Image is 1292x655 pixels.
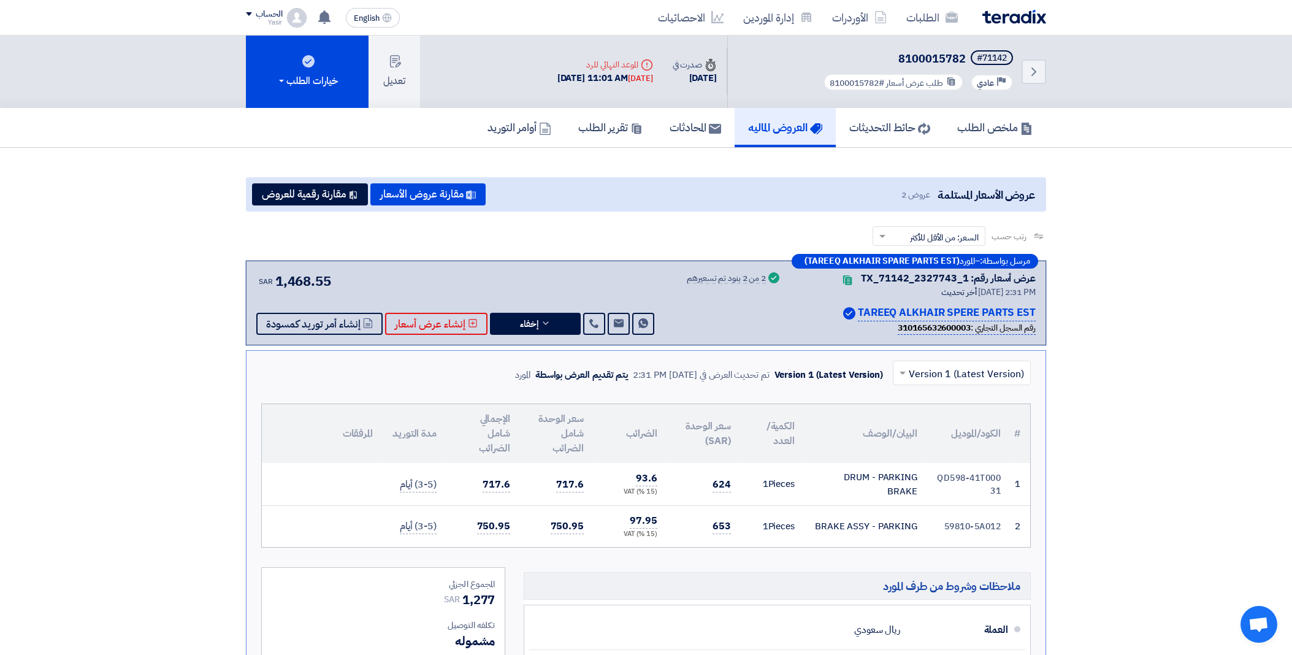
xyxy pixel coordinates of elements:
span: 717.6 [483,477,510,492]
th: مدة التوريد [383,404,446,463]
a: أوامر التوريد [474,108,565,147]
div: الحساب [256,9,282,20]
td: Pieces [741,506,805,547]
a: حائط التحديثات [836,108,944,147]
div: #71142 [977,54,1007,63]
a: العروض الماليه [735,108,836,147]
span: رتب حسب [992,230,1026,243]
h5: المحادثات [670,120,721,134]
th: الكمية/العدد [741,404,805,463]
td: Pieces [741,463,805,506]
span: 1 [763,519,768,533]
a: الأوردرات [822,3,896,32]
span: 1,468.55 [275,271,331,291]
div: تكلفه التوصيل [272,619,495,632]
div: المجموع الجزئي [272,578,495,591]
span: عروض الأسعار المستلمة [938,186,1035,203]
img: Teradix logo [982,10,1046,24]
div: [DATE] [628,72,652,85]
td: QD598-41T00031 [927,463,1011,506]
span: (3-5) أيام [400,519,437,534]
a: ملخص الطلب [944,108,1046,147]
div: – [792,254,1038,269]
div: 2 من 2 بنود تم تسعيرهم [687,274,766,284]
div: ريال سعودي [854,618,900,642]
th: الكود/الموديل [927,404,1011,463]
button: خيارات الطلب [246,36,369,108]
div: يتم تقديم العرض بواسطة [535,368,628,382]
div: Version 1 (Latest Version) [774,368,883,382]
span: 1,277 [462,591,495,609]
p: TAREEQ ALKHAIR SPERE PARTS EST [858,305,1036,321]
button: English [346,8,400,28]
div: عرض أسعار رقم: TX_71142_2327743_1 [861,271,1036,286]
div: رقم السجل التجاري : [898,321,1036,335]
h5: 8100015782 [821,50,1015,67]
button: إنشاء عرض أسعار [385,313,487,335]
h5: حائط التحديثات [849,120,930,134]
button: إنشاء أمر توريد كمسودة [256,313,383,335]
td: 2 [1011,506,1030,547]
div: BRAKE ASSY - PARKING [814,519,917,534]
span: 750.95 [551,519,584,534]
div: [DATE] [673,71,717,85]
span: [DATE] 2:31 PM [978,286,1036,299]
div: المورد [515,368,530,382]
th: الضرائب [594,404,667,463]
span: SAR [444,593,460,606]
span: إنشاء أمر توريد كمسودة [266,320,361,329]
span: عروض 2 [901,188,930,201]
h5: العروض الماليه [748,120,822,134]
button: مقارنة عروض الأسعار [370,183,486,205]
span: 1 [763,477,768,491]
div: (15 %) VAT [603,529,657,540]
span: 717.6 [556,477,584,492]
span: مرسل بواسطة: [980,257,1030,266]
span: 750.95 [477,519,510,534]
h5: ملاحظات وشروط من طرف المورد [524,572,1031,600]
th: سعر الوحدة شامل الضرائب [520,404,594,463]
a: المحادثات [656,108,735,147]
b: 310165632600003 [898,321,971,334]
a: Open chat [1240,606,1277,643]
a: إدارة الموردين [733,3,822,32]
img: profile_test.png [287,8,307,28]
div: [DATE] 11:01 AM [557,71,653,85]
h5: تقرير الطلب [578,120,643,134]
span: إنشاء عرض أسعار [395,320,465,329]
b: (TAREEQ ALKHAIR SPARE PARTS EST) [805,257,960,266]
span: 93.6 [636,471,657,486]
span: أخر تحديث [941,286,976,299]
th: المرفقات [262,404,383,463]
span: مشموله [455,632,495,650]
div: خيارات الطلب [277,74,338,88]
button: مقارنة رقمية للعروض [252,183,368,205]
span: #8100015782 [830,77,884,90]
div: تم تحديث العرض في [DATE] 2:31 PM [633,368,770,382]
span: 624 [713,477,731,492]
div: العملة [910,615,1008,645]
img: Verified Account [843,307,855,320]
button: تعديل [369,36,420,108]
td: 1 [1011,463,1030,506]
th: سعر الوحدة (SAR) [667,404,741,463]
th: # [1011,404,1030,463]
span: طلب عرض أسعار [886,77,943,90]
div: (15 %) VAT [603,487,657,497]
span: السعر: من الأقل للأكثر [910,231,979,244]
a: الطلبات [896,3,968,32]
span: (3-5) أيام [400,477,437,492]
button: إخفاء [490,313,581,335]
th: البيان/الوصف [805,404,927,463]
div: DRUM - PARKING BRAKE [814,470,917,498]
td: 59810-5A012 [927,506,1011,547]
span: إخفاء [520,320,538,329]
span: المورد [960,257,975,266]
span: 97.95 [630,513,657,529]
th: الإجمالي شامل الضرائب [446,404,520,463]
h5: ملخص الطلب [957,120,1033,134]
span: SAR [259,276,273,287]
a: تقرير الطلب [565,108,656,147]
div: Yasir [246,19,282,26]
span: 653 [713,519,731,534]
